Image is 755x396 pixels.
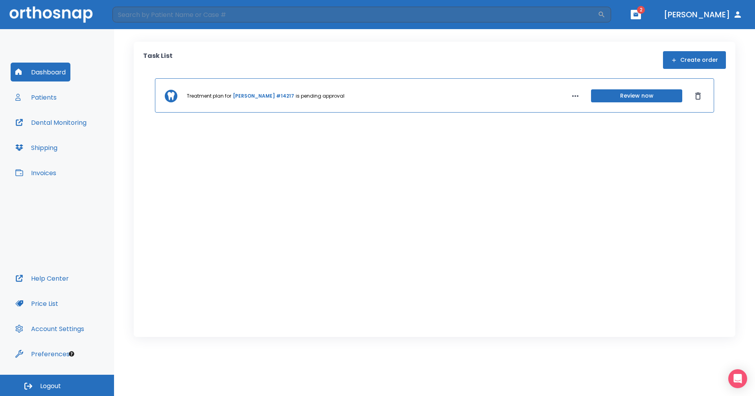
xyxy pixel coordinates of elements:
button: Create order [663,51,726,69]
button: Account Settings [11,319,89,338]
span: Logout [40,382,61,390]
div: Open Intercom Messenger [728,369,747,388]
button: Shipping [11,138,62,157]
button: Invoices [11,163,61,182]
button: Dental Monitoring [11,113,91,132]
img: Orthosnap [9,6,93,22]
button: [PERSON_NAME] [661,7,746,22]
span: 2 [637,6,645,14]
input: Search by Patient Name or Case # [112,7,598,22]
p: Task List [143,51,173,69]
p: is pending approval [296,93,344,100]
p: Treatment plan for [187,93,231,100]
button: Price List [11,294,63,313]
button: Help Center [11,269,74,288]
button: Dismiss [692,90,704,102]
button: Patients [11,88,61,107]
button: Preferences [11,344,74,363]
button: Dashboard [11,63,70,81]
a: [PERSON_NAME] #14217 [233,93,294,100]
button: Review now [591,89,682,102]
div: Tooltip anchor [68,350,75,357]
